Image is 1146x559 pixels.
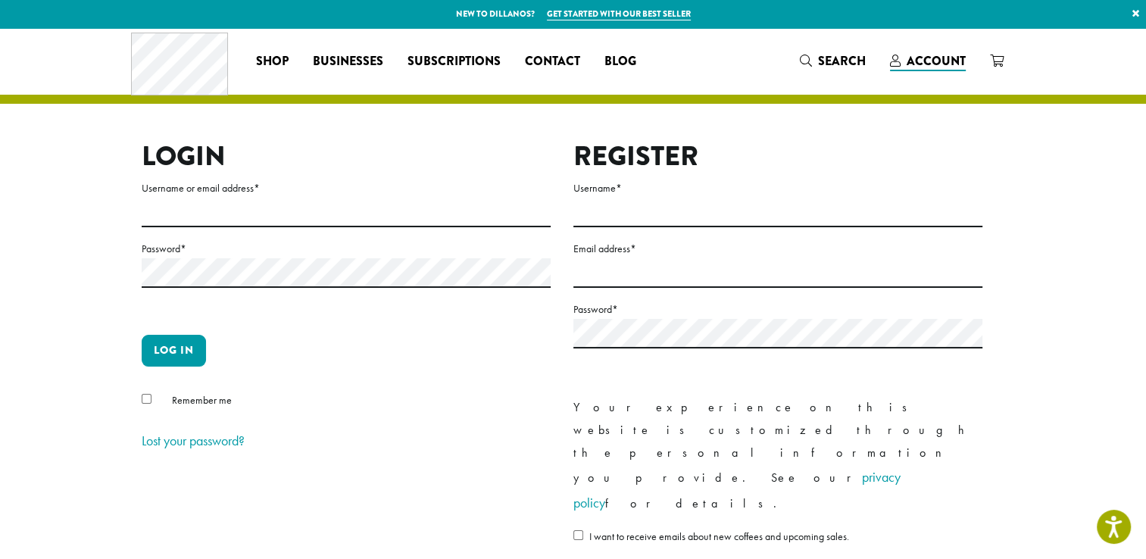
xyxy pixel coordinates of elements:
[142,335,206,367] button: Log in
[142,140,551,173] h2: Login
[589,529,849,543] span: I want to receive emails about new coffees and upcoming sales.
[573,179,982,198] label: Username
[573,468,901,511] a: privacy policy
[142,432,245,449] a: Lost your password?
[818,52,866,70] span: Search
[573,239,982,258] label: Email address
[573,140,982,173] h2: Register
[788,48,878,73] a: Search
[573,396,982,516] p: Your experience on this website is customized through the personal information you provide. See o...
[573,300,982,319] label: Password
[604,52,636,71] span: Blog
[244,49,301,73] a: Shop
[907,52,966,70] span: Account
[172,393,232,407] span: Remember me
[408,52,501,71] span: Subscriptions
[547,8,691,20] a: Get started with our best seller
[142,239,551,258] label: Password
[256,52,289,71] span: Shop
[525,52,580,71] span: Contact
[142,179,551,198] label: Username or email address
[313,52,383,71] span: Businesses
[573,530,583,540] input: I want to receive emails about new coffees and upcoming sales.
